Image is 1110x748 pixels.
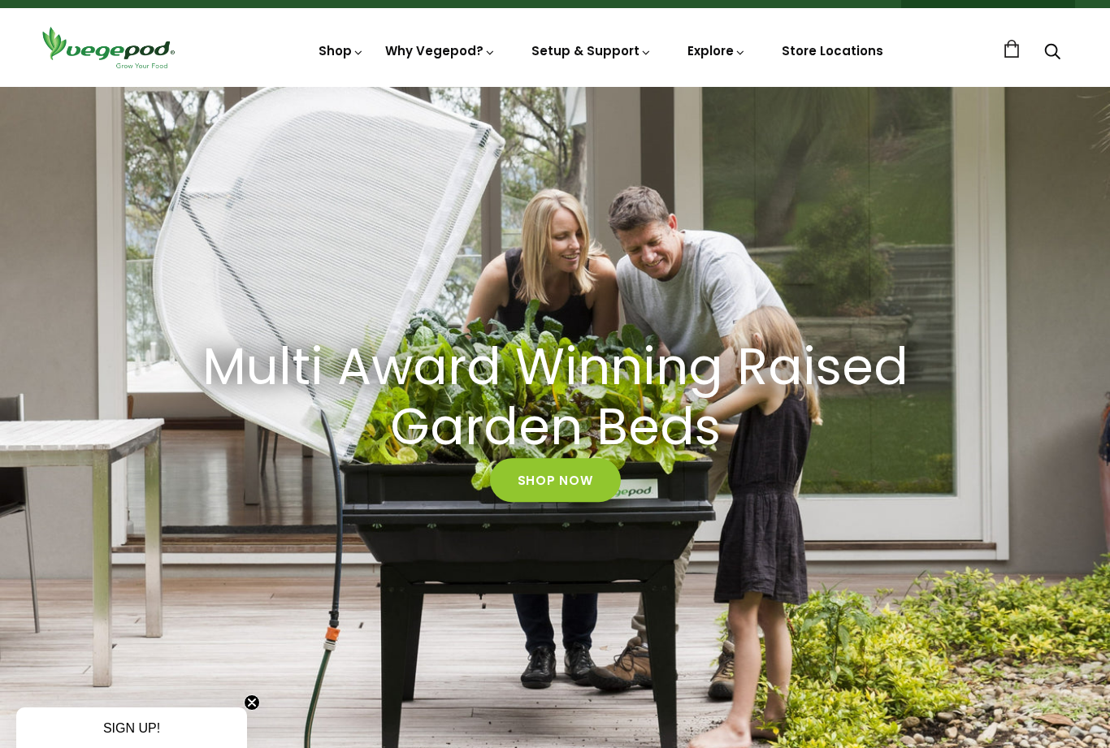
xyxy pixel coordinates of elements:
div: SIGN UP!Close teaser [16,707,247,748]
span: SIGN UP! [103,721,160,735]
img: Vegepod [35,24,181,71]
a: Store Locations [782,42,883,59]
h2: Multi Award Winning Raised Garden Beds [189,337,921,459]
a: Explore [687,42,746,59]
a: Multi Award Winning Raised Garden Beds [169,337,941,459]
a: Shop [319,42,364,59]
button: Close teaser [244,694,260,711]
a: Shop Now [490,458,621,502]
a: Search [1044,45,1060,62]
a: Why Vegepod? [385,42,496,59]
a: Setup & Support [531,42,652,59]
